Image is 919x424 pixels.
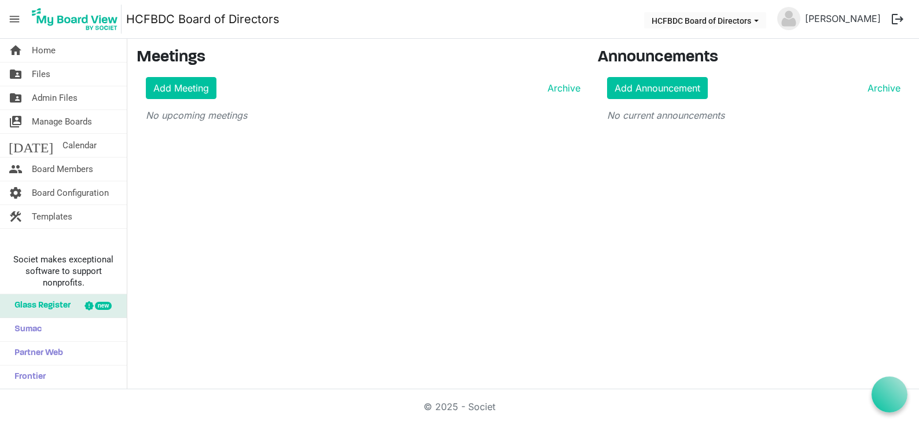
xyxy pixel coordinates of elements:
h3: Meetings [137,48,580,68]
span: Board Configuration [32,181,109,204]
a: My Board View Logo [28,5,126,34]
span: construction [9,205,23,228]
p: No current announcements [607,108,900,122]
span: Glass Register [9,294,71,317]
span: [DATE] [9,134,53,157]
span: home [9,39,23,62]
span: Admin Files [32,86,78,109]
a: [PERSON_NAME] [800,7,885,30]
a: HCFBDC Board of Directors [126,8,280,31]
span: Templates [32,205,72,228]
span: menu [3,8,25,30]
span: people [9,158,23,181]
span: Files [32,63,50,86]
span: Societ makes exceptional software to support nonprofits. [5,254,122,288]
a: Archive [543,81,580,95]
a: © 2025 - Societ [424,401,495,412]
span: folder_shared [9,86,23,109]
span: switch_account [9,110,23,133]
a: Add Meeting [146,77,216,99]
span: Frontier [9,365,46,389]
span: Sumac [9,318,42,341]
span: folder_shared [9,63,23,86]
span: Calendar [63,134,97,157]
span: Home [32,39,56,62]
span: Partner Web [9,342,63,365]
img: no-profile-picture.svg [777,7,800,30]
p: No upcoming meetings [146,108,580,122]
a: Add Announcement [607,77,708,99]
span: Manage Boards [32,110,92,133]
a: Archive [863,81,900,95]
span: settings [9,181,23,204]
h3: Announcements [598,48,910,68]
span: Board Members [32,158,93,181]
button: HCFBDC Board of Directors dropdownbutton [644,12,766,28]
button: logout [885,7,910,31]
div: new [95,302,112,310]
img: My Board View Logo [28,5,122,34]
